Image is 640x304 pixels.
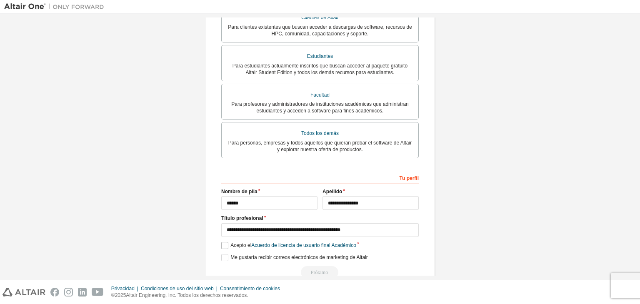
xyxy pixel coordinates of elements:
[141,286,214,292] font: Condiciones de uso del sitio web
[301,130,339,136] font: Todos los demás
[310,92,330,98] font: Facultad
[230,254,367,260] font: Me gustaría recibir correos electrónicos de marketing de Altair
[221,266,419,279] div: Email already exists
[92,288,104,297] img: youtube.svg
[251,242,330,248] font: Acuerdo de licencia de usuario final
[307,53,333,59] font: Estudiantes
[126,292,248,298] font: Altair Engineering, Inc. Todos los derechos reservados.
[228,24,412,37] font: Para clientes existentes que buscan acceder a descargas de software, recursos de HPC, comunidad, ...
[4,2,108,11] img: Altair Uno
[221,215,263,221] font: Título profesional
[115,292,126,298] font: 2025
[228,140,412,152] font: Para personas, empresas y todos aquellos que quieran probar el software de Altair y explorar nues...
[230,242,251,248] font: Acepto el
[220,286,280,292] font: Consentimiento de cookies
[111,286,135,292] font: Privacidad
[331,242,356,248] font: Académico
[322,189,342,194] font: Apellido
[231,101,409,114] font: Para profesores y administradores de instituciones académicas que administran estudiantes y acced...
[232,63,407,75] font: Para estudiantes actualmente inscritos que buscan acceder al paquete gratuito Altair Student Edit...
[221,189,257,194] font: Nombre de pila
[78,288,87,297] img: linkedin.svg
[400,175,419,181] font: Tu perfil
[64,288,73,297] img: instagram.svg
[2,288,45,297] img: altair_logo.svg
[111,292,115,298] font: ©
[50,288,59,297] img: facebook.svg
[301,15,339,20] font: Clientes de Altair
